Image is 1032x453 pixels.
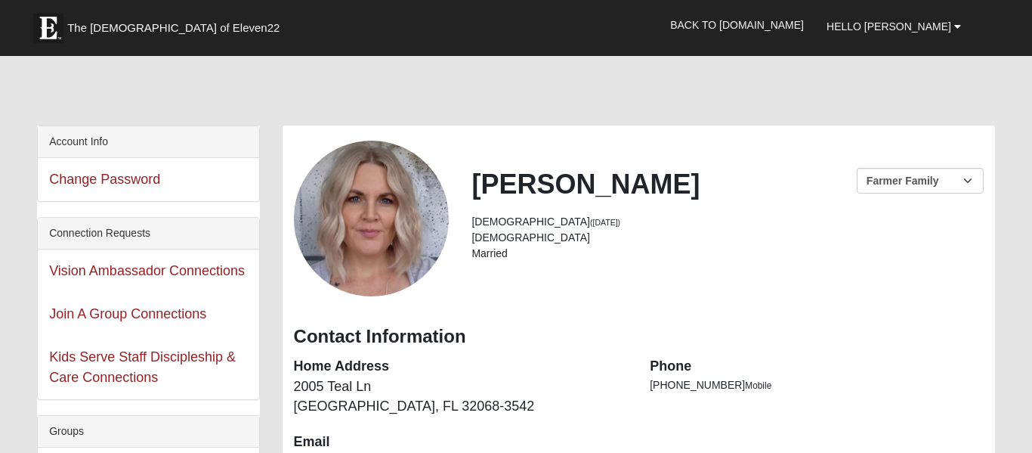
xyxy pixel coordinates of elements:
dt: Home Address [294,357,628,377]
h2: [PERSON_NAME] [471,168,983,200]
li: Married [471,246,983,262]
a: Join A Group Connections [49,306,206,321]
div: Account Info [38,126,258,158]
a: Kids Serve Staff Discipleship & Care Connections [49,349,236,385]
h3: Contact Information [294,326,984,348]
li: [DEMOGRAPHIC_DATA] [471,214,983,230]
a: The [DEMOGRAPHIC_DATA] of Eleven22 [26,5,328,43]
div: Groups [38,416,258,448]
dt: Email [294,433,628,452]
small: ([DATE]) [590,218,620,227]
a: View Fullsize Photo [294,141,450,296]
span: Mobile [745,380,771,391]
li: [DEMOGRAPHIC_DATA] [471,230,983,246]
span: The [DEMOGRAPHIC_DATA] of Eleven22 [67,20,280,36]
a: Change Password [49,172,160,187]
img: Eleven22 logo [33,13,63,43]
a: Vision Ambassador Connections [49,263,245,278]
a: Back to [DOMAIN_NAME] [659,6,815,44]
li: [PHONE_NUMBER] [650,377,984,393]
dd: 2005 Teal Ln [GEOGRAPHIC_DATA], FL 32068-3542 [294,377,628,416]
span: Hello [PERSON_NAME] [827,20,951,33]
a: Hello [PERSON_NAME] [815,8,972,45]
div: Connection Requests [38,218,258,250]
dt: Phone [650,357,984,377]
